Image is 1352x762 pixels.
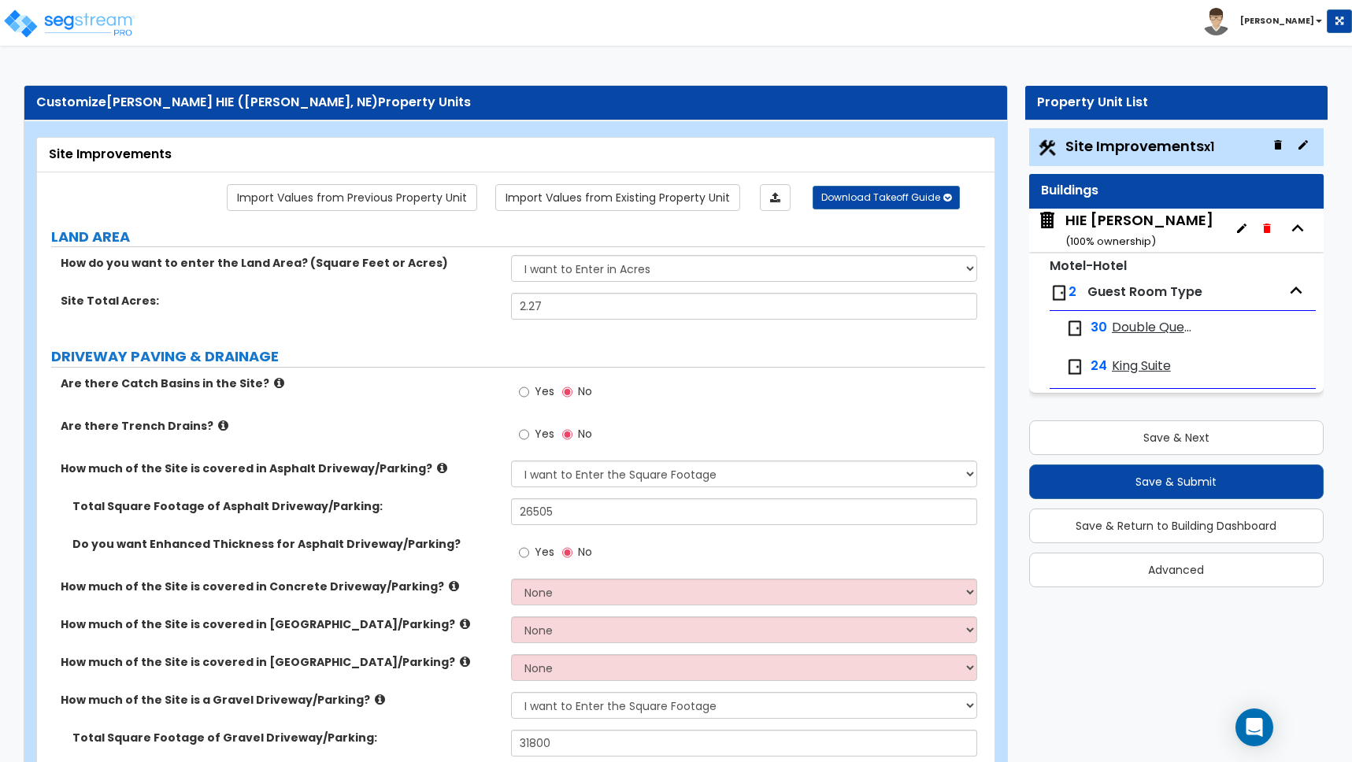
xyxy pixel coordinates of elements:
[519,426,529,443] input: Yes
[1041,182,1312,200] div: Buildings
[1050,283,1069,302] img: door.png
[106,93,378,111] span: [PERSON_NAME] HIE ([PERSON_NAME], NE)
[1029,420,1324,455] button: Save & Next
[562,426,572,443] input: No
[61,375,499,391] label: Are there Catch Basins in the Site?
[51,346,985,367] label: DRIVEWAY PAVING & DRAINAGE
[1037,138,1058,158] img: Construction.png
[460,618,470,630] i: click for more info!
[61,461,499,476] label: How much of the Site is covered in Asphalt Driveway/Parking?
[1091,319,1107,337] span: 30
[562,383,572,401] input: No
[519,383,529,401] input: Yes
[1065,357,1084,376] img: door.png
[1069,283,1076,301] span: 2
[1029,509,1324,543] button: Save & Return to Building Dashboard
[578,426,592,442] span: No
[1065,210,1213,250] div: HIE [PERSON_NAME]
[1235,708,1273,746] div: Open Intercom Messenger
[1087,283,1202,301] span: Guest Room Type
[437,462,447,474] i: click for more info!
[51,227,985,247] label: LAND AREA
[72,498,499,514] label: Total Square Footage of Asphalt Driveway/Parking:
[821,190,940,204] span: Download Takeoff Guide
[519,544,529,561] input: Yes
[813,186,960,209] button: Download Takeoff Guide
[1204,139,1214,155] small: x1
[460,656,470,668] i: click for more info!
[218,420,228,431] i: click for more info!
[72,536,499,552] label: Do you want Enhanced Thickness for Asphalt Driveway/Parking?
[72,730,499,745] label: Total Square Footage of Gravel Driveway/Parking:
[1202,8,1230,35] img: avatar.png
[1112,319,1195,337] span: Double Queen
[49,146,983,164] div: Site Improvements
[274,377,284,389] i: click for more info!
[578,383,592,399] span: No
[760,184,791,211] a: Import the dynamic attributes value through Excel sheet
[227,184,477,211] a: Import the dynamic attribute values from previous properties.
[1065,234,1156,249] small: ( 100 % ownership)
[1065,319,1084,338] img: door.png
[36,94,995,112] div: Customize Property Units
[1112,357,1171,375] span: King Suite
[61,255,499,271] label: How do you want to enter the Land Area? (Square Feet or Acres)
[535,383,554,399] span: Yes
[61,692,499,708] label: How much of the Site is a Gravel Driveway/Parking?
[1037,210,1213,250] span: HIE O'Neill
[1037,94,1316,112] div: Property Unit List
[1091,357,1107,375] span: 24
[1050,257,1127,275] small: Motel-Hotel
[61,654,499,670] label: How much of the Site is covered in [GEOGRAPHIC_DATA]/Parking?
[1240,15,1314,27] b: [PERSON_NAME]
[562,544,572,561] input: No
[2,8,136,39] img: logo_pro_r.png
[61,418,499,434] label: Are there Trench Drains?
[61,579,499,594] label: How much of the Site is covered in Concrete Driveway/Parking?
[578,544,592,560] span: No
[1037,210,1058,231] img: building.svg
[535,544,554,560] span: Yes
[535,426,554,442] span: Yes
[375,694,385,705] i: click for more info!
[61,616,499,632] label: How much of the Site is covered in [GEOGRAPHIC_DATA]/Parking?
[1065,136,1214,156] span: Site Improvements
[61,293,499,309] label: Site Total Acres:
[449,580,459,592] i: click for more info!
[1029,553,1324,587] button: Advanced
[495,184,740,211] a: Import the dynamic attribute values from existing properties.
[1029,464,1324,499] button: Save & Submit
